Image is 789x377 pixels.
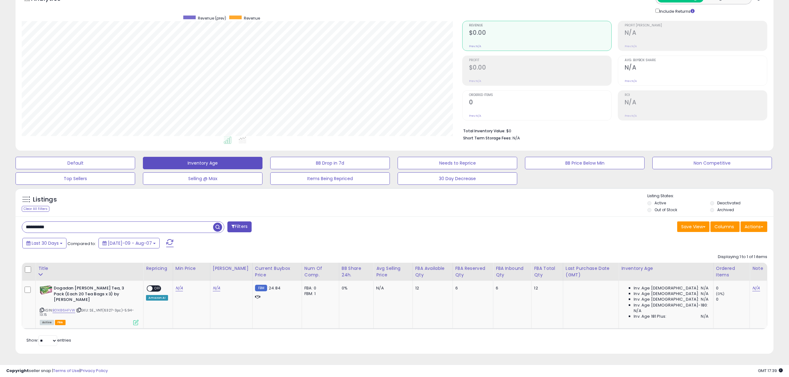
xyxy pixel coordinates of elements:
a: B01K86HFVW [52,308,75,313]
small: (0%) [716,291,725,296]
div: seller snap | | [6,368,108,374]
button: [DATE]-09 - Aug-07 [98,238,160,248]
label: Out of Stock [654,207,677,212]
small: Prev: N/A [625,114,637,118]
button: Top Sellers [16,172,135,185]
div: Last Purchase Date (GMT) [566,265,616,278]
div: Ordered Items [716,265,747,278]
a: N/A [176,285,183,291]
a: Privacy Policy [80,368,108,374]
small: Prev: N/A [625,79,637,83]
div: 6 [496,285,527,291]
span: Revenue (prev) [198,16,226,21]
div: Amazon AI [146,295,168,301]
a: N/A [213,285,220,291]
b: Short Term Storage Fees: [463,135,512,141]
div: 6 [455,285,489,291]
button: Actions [741,221,767,232]
b: Total Inventory Value: [463,128,505,134]
span: Revenue [244,16,260,21]
div: Num of Comp. [304,265,336,278]
span: | SKU: SE_VNT(6327-3pc)-5.94-13.15 [40,308,134,317]
span: Show: entries [26,337,71,343]
div: FBA Total Qty [534,265,560,278]
button: Save View [677,221,709,232]
div: Clear All Filters [22,206,49,212]
span: [DATE]-09 - Aug-07 [108,240,152,246]
button: BB Drop in 7d [270,157,390,169]
span: Inv. Age [DEMOGRAPHIC_DATA]: [634,285,699,291]
span: Profit [PERSON_NAME] [625,24,767,27]
div: 0 [716,285,750,291]
small: Prev: N/A [469,114,481,118]
a: N/A [752,285,760,291]
button: Filters [227,221,252,232]
div: FBA Available Qty [415,265,450,278]
h2: N/A [625,29,767,38]
small: Prev: N/A [469,44,481,48]
span: N/A [701,297,708,302]
div: 12 [415,285,448,291]
button: Columns [710,221,740,232]
p: Listing States: [647,193,773,199]
button: Inventory Age [143,157,262,169]
div: FBA inbound Qty [496,265,529,278]
div: Title [38,265,141,272]
span: N/A [513,135,520,141]
div: [PERSON_NAME] [213,265,250,272]
div: Min Price [176,265,208,272]
b: Dogadan [PERSON_NAME] Tea, 3 Pack (Each 20 Tea Bags x 3) by [PERSON_NAME] [54,285,129,304]
span: ROI [625,93,767,97]
div: Repricing [146,265,170,272]
button: Default [16,157,135,169]
span: N/A [701,314,708,319]
div: Displaying 1 to 1 of 1 items [718,254,767,260]
button: Needs to Reprice [398,157,517,169]
span: Avg. Buybox Share [625,59,767,62]
div: FBA: 0 [304,285,334,291]
a: Terms of Use [53,368,80,374]
span: Inv. Age 181 Plus: [634,314,666,319]
div: N/A [376,285,408,291]
span: Ordered Items [469,93,611,97]
button: Last 30 Days [22,238,66,248]
small: Prev: N/A [625,44,637,48]
span: Inv. Age [DEMOGRAPHIC_DATA]: [634,291,699,297]
span: Last 30 Days [32,240,59,246]
label: Archived [717,207,734,212]
span: N/A [701,285,708,291]
div: Inventory Age [621,265,711,272]
div: Current Buybox Price [255,265,299,278]
h2: $0.00 [469,29,611,38]
span: Profit [469,59,611,62]
small: Prev: N/A [469,79,481,83]
h5: Listings [33,195,57,204]
span: N/A [701,291,708,297]
li: $0 [463,127,763,134]
span: 2025-09-7 17:39 GMT [758,368,783,374]
h2: N/A [625,99,767,107]
span: 24.84 [269,285,280,291]
h2: 0 [469,99,611,107]
div: 0 [716,297,750,302]
div: Avg Selling Price [376,265,410,278]
div: Note [752,265,764,272]
button: 30 Day Decrease [398,172,517,185]
img: 51NyzKEEbsL._SL40_.jpg [40,285,52,295]
button: Items Being Repriced [270,172,390,185]
strong: Copyright [6,368,29,374]
span: Inv. Age [DEMOGRAPHIC_DATA]: [634,297,699,302]
div: FBA Reserved Qty [455,265,491,278]
div: 0% [342,285,369,291]
small: FBM [255,285,267,291]
button: Non Competitive [652,157,772,169]
label: Active [654,200,666,206]
div: ASIN: [40,285,139,325]
label: Deactivated [717,200,741,206]
div: Include Returns [651,7,702,15]
span: FBA [55,320,66,325]
h2: N/A [625,64,767,72]
span: OFF [153,286,163,291]
span: Columns [714,224,734,230]
span: All listings currently available for purchase on Amazon [40,320,54,325]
